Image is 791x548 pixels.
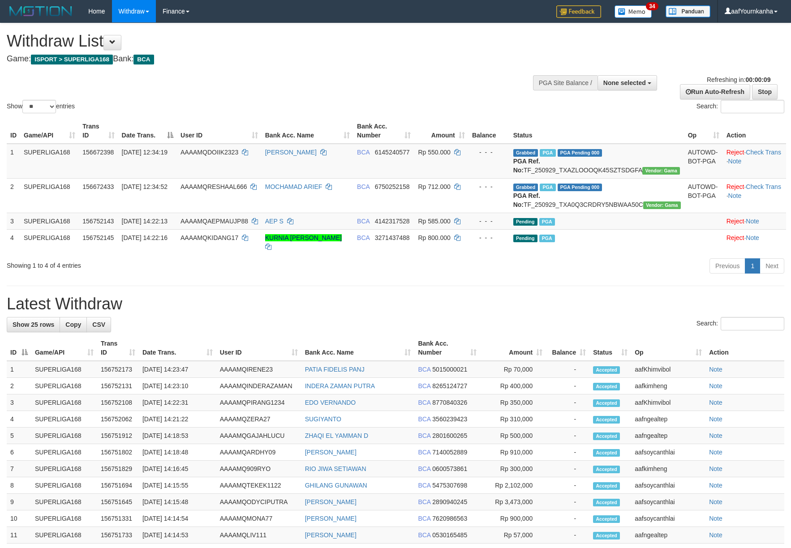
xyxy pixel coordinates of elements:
[7,461,31,477] td: 7
[469,118,510,144] th: Balance
[593,515,620,523] span: Accepted
[418,449,430,456] span: BCA
[7,317,60,332] a: Show 25 rows
[510,144,684,179] td: TF_250929_TXAZLOOOQK45SZTSDGFA
[684,118,723,144] th: Op: activate to sort column ascending
[707,76,770,83] span: Refreshing in:
[7,295,784,313] h1: Latest Withdraw
[631,394,705,411] td: aafKhimvibol
[133,55,154,64] span: BCA
[216,527,301,544] td: AAAAMQLIV111
[418,498,430,505] span: BCA
[97,411,139,428] td: 156752062
[723,178,786,213] td: · ·
[432,449,467,456] span: Copy 7140052889 to clipboard
[97,444,139,461] td: 156751802
[31,411,97,428] td: SUPERLIGA168
[20,144,79,179] td: SUPERLIGA168
[631,444,705,461] td: aafsoycanthlai
[480,494,546,510] td: Rp 3,473,000
[418,218,450,225] span: Rp 585.000
[181,218,248,225] span: AAAAMQAEPMAUJP88
[305,382,375,390] a: INDERA ZAMAN PUTRA
[118,118,177,144] th: Date Trans.: activate to sort column descending
[418,234,450,241] span: Rp 800.000
[97,361,139,378] td: 156752173
[177,118,262,144] th: User ID: activate to sort column ascending
[216,411,301,428] td: AAAAMQZERA27
[375,218,410,225] span: Copy 4142317528 to clipboard
[480,527,546,544] td: Rp 57,000
[82,218,114,225] span: 156752143
[546,527,589,544] td: -
[631,494,705,510] td: aafsoycanthlai
[7,229,20,255] td: 4
[723,118,786,144] th: Action
[265,234,342,241] a: KURNIA [PERSON_NAME]
[139,477,216,494] td: [DATE] 14:15:55
[7,257,323,270] div: Showing 1 to 4 of 4 entries
[593,482,620,490] span: Accepted
[216,394,301,411] td: AAAAMQPIRANG1234
[97,394,139,411] td: 156752108
[546,494,589,510] td: -
[122,218,168,225] span: [DATE] 14:22:13
[418,531,430,539] span: BCA
[684,178,723,213] td: AUTOWD-BOT-PGA
[418,432,430,439] span: BCA
[139,394,216,411] td: [DATE] 14:22:31
[31,394,97,411] td: SUPERLIGA168
[432,366,467,373] span: Copy 5015000021 to clipboard
[97,494,139,510] td: 156751645
[513,235,537,242] span: Pending
[546,444,589,461] td: -
[7,118,20,144] th: ID
[480,411,546,428] td: Rp 310,000
[7,527,31,544] td: 11
[139,527,216,544] td: [DATE] 14:14:53
[752,84,778,99] a: Stop
[357,234,370,241] span: BCA
[631,428,705,444] td: aafngealtep
[709,366,722,373] a: Note
[472,217,506,226] div: - - -
[139,361,216,378] td: [DATE] 14:23:47
[7,335,31,361] th: ID: activate to sort column descending
[631,461,705,477] td: aafkimheng
[615,5,652,18] img: Button%20Memo.svg
[558,184,602,191] span: PGA Pending
[510,178,684,213] td: TF_250929_TXA0Q3CRDRY5NBWAA50C
[728,158,742,165] a: Note
[432,465,467,472] span: Copy 0600573861 to clipboard
[20,178,79,213] td: SUPERLIGA168
[375,183,410,190] span: Copy 6750252158 to clipboard
[7,428,31,444] td: 5
[305,432,368,439] a: ZHAQI EL YAMMAN D
[593,466,620,473] span: Accepted
[139,510,216,527] td: [DATE] 14:14:54
[7,378,31,394] td: 2
[546,461,589,477] td: -
[92,321,105,328] span: CSV
[746,149,781,156] a: Check Trans
[593,399,620,407] span: Accepted
[216,361,301,378] td: AAAAMQIRENE23
[727,234,744,241] a: Reject
[216,477,301,494] td: AAAAMQTEKEK1122
[709,515,722,522] a: Note
[216,335,301,361] th: User ID: activate to sort column ascending
[7,444,31,461] td: 6
[7,213,20,229] td: 3
[181,149,238,156] span: AAAAMQDOIIK2323
[31,461,97,477] td: SUPERLIGA168
[480,394,546,411] td: Rp 350,000
[480,477,546,494] td: Rp 2,102,000
[631,411,705,428] td: aafngealtep
[97,461,139,477] td: 156751829
[666,5,710,17] img: panduan.png
[20,118,79,144] th: Game/API: activate to sort column ascending
[97,477,139,494] td: 156751694
[418,382,430,390] span: BCA
[414,118,468,144] th: Amount: activate to sort column ascending
[598,75,657,90] button: None selected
